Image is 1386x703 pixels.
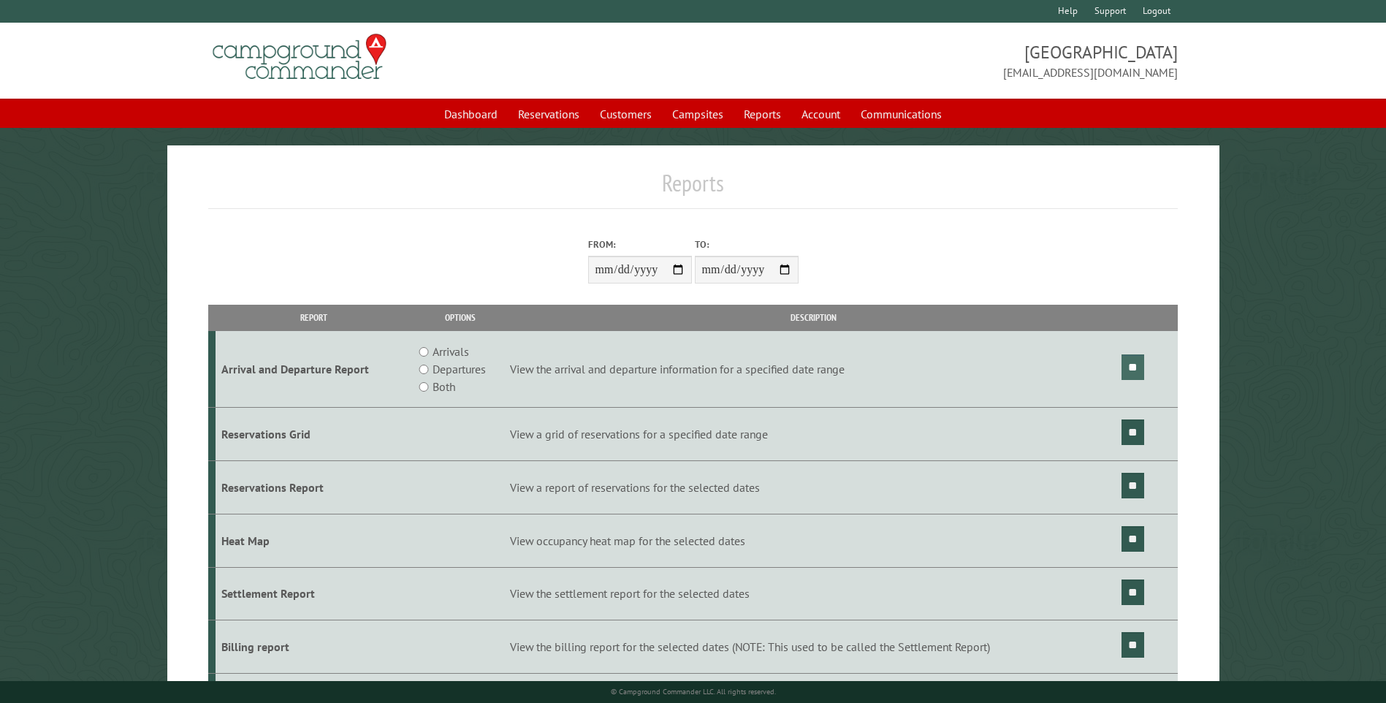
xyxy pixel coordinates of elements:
td: Heat Map [216,514,412,567]
th: Report [216,305,412,330]
td: View the billing report for the selected dates (NOTE: This used to be called the Settlement Report) [508,620,1119,674]
td: Reservations Report [216,460,412,514]
td: Reservations Grid [216,408,412,461]
td: Arrival and Departure Report [216,331,412,408]
a: Communications [852,100,951,128]
a: Dashboard [435,100,506,128]
label: Arrivals [433,343,469,360]
a: Campsites [663,100,732,128]
td: Settlement Report [216,567,412,620]
a: Account [793,100,849,128]
label: To: [695,237,799,251]
a: Reports [735,100,790,128]
td: View a grid of reservations for a specified date range [508,408,1119,461]
td: View occupancy heat map for the selected dates [508,514,1119,567]
th: Description [508,305,1119,330]
td: View a report of reservations for the selected dates [508,460,1119,514]
img: Campground Commander [208,28,391,85]
a: Customers [591,100,660,128]
span: [GEOGRAPHIC_DATA] [EMAIL_ADDRESS][DOMAIN_NAME] [693,40,1178,81]
label: Both [433,378,455,395]
h1: Reports [208,169,1177,209]
th: Options [412,305,507,330]
label: Departures [433,360,486,378]
td: View the arrival and departure information for a specified date range [508,331,1119,408]
label: From: [588,237,692,251]
td: View the settlement report for the selected dates [508,567,1119,620]
a: Reservations [509,100,588,128]
td: Billing report [216,620,412,674]
small: © Campground Commander LLC. All rights reserved. [611,687,776,696]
